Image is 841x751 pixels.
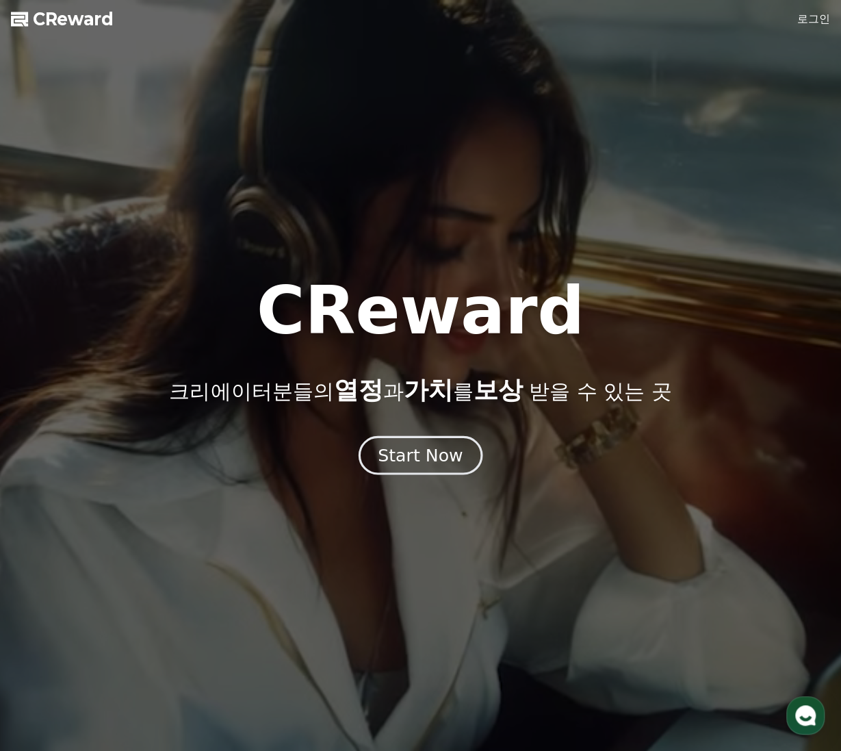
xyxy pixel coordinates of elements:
[43,455,51,466] span: 홈
[361,450,480,463] a: Start Now
[125,455,142,466] span: 대화
[473,376,522,404] span: 보상
[177,434,263,468] a: 설정
[4,434,90,468] a: 홈
[359,435,482,474] button: Start Now
[378,444,463,467] div: Start Now
[257,278,584,344] h1: CReward
[403,376,452,404] span: 가치
[90,434,177,468] a: 대화
[211,455,228,466] span: 설정
[333,376,383,404] span: 열정
[11,8,114,30] a: CReward
[797,11,830,27] a: 로그인
[33,8,114,30] span: CReward
[169,377,671,404] p: 크리에이터분들의 과 를 받을 수 있는 곳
